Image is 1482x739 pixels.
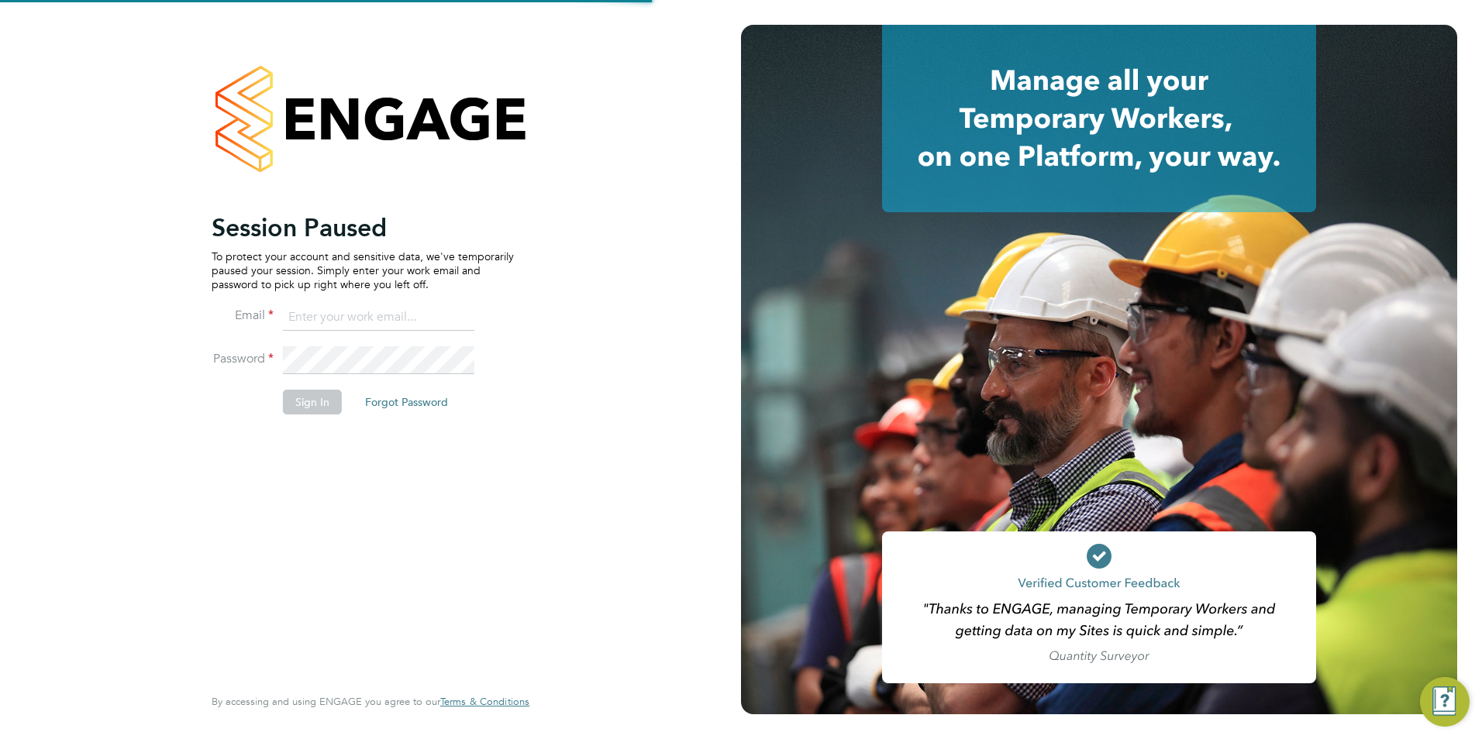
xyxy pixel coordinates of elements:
h2: Session Paused [212,212,514,243]
button: Sign In [283,390,342,414]
span: Terms & Conditions [440,695,529,708]
label: Email [212,308,274,324]
span: By accessing and using ENGAGE you agree to our [212,695,529,708]
button: Engage Resource Center [1420,677,1470,727]
label: Password [212,351,274,367]
button: Forgot Password [353,390,460,414]
p: To protect your account and sensitive data, we've temporarily paused your session. Simply enter y... [212,249,514,292]
a: Terms & Conditions [440,696,529,708]
input: Enter your work email... [283,304,474,332]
